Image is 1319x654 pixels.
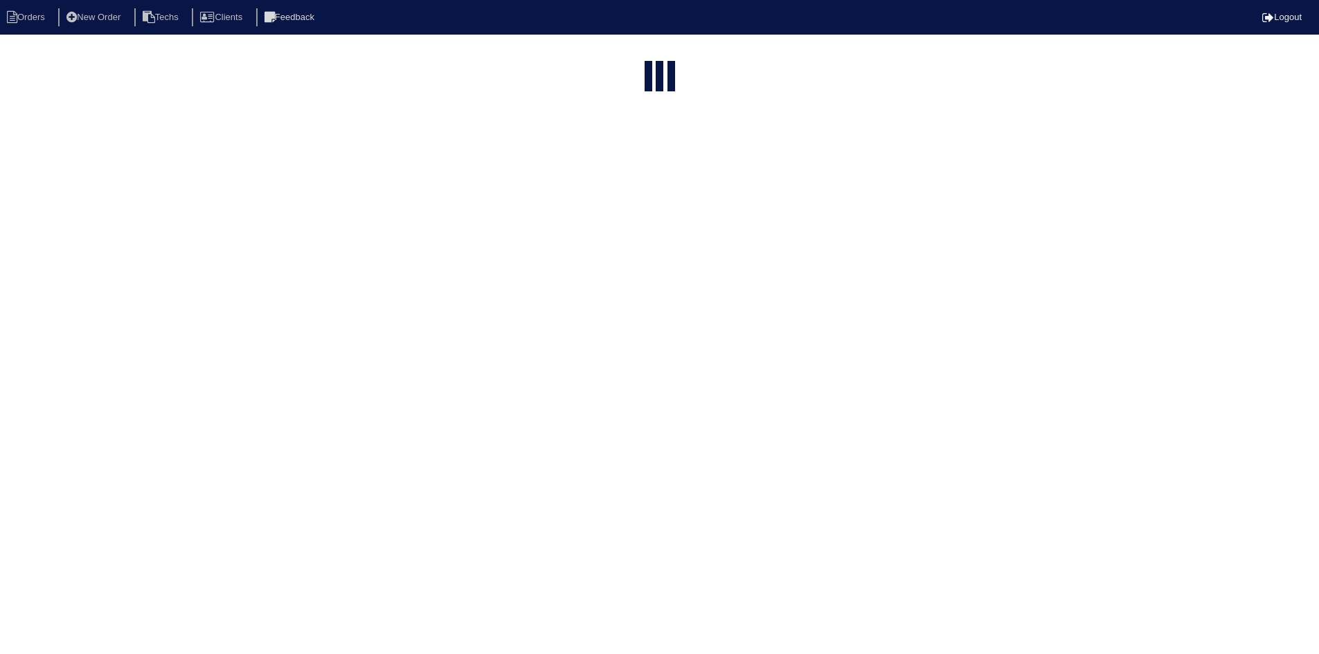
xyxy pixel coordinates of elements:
a: Clients [192,12,253,22]
a: Logout [1262,12,1302,22]
a: Techs [134,12,190,22]
li: Clients [192,8,253,27]
li: New Order [58,8,132,27]
a: New Order [58,12,132,22]
div: loading... [656,61,663,99]
li: Techs [134,8,190,27]
li: Feedback [256,8,325,27]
